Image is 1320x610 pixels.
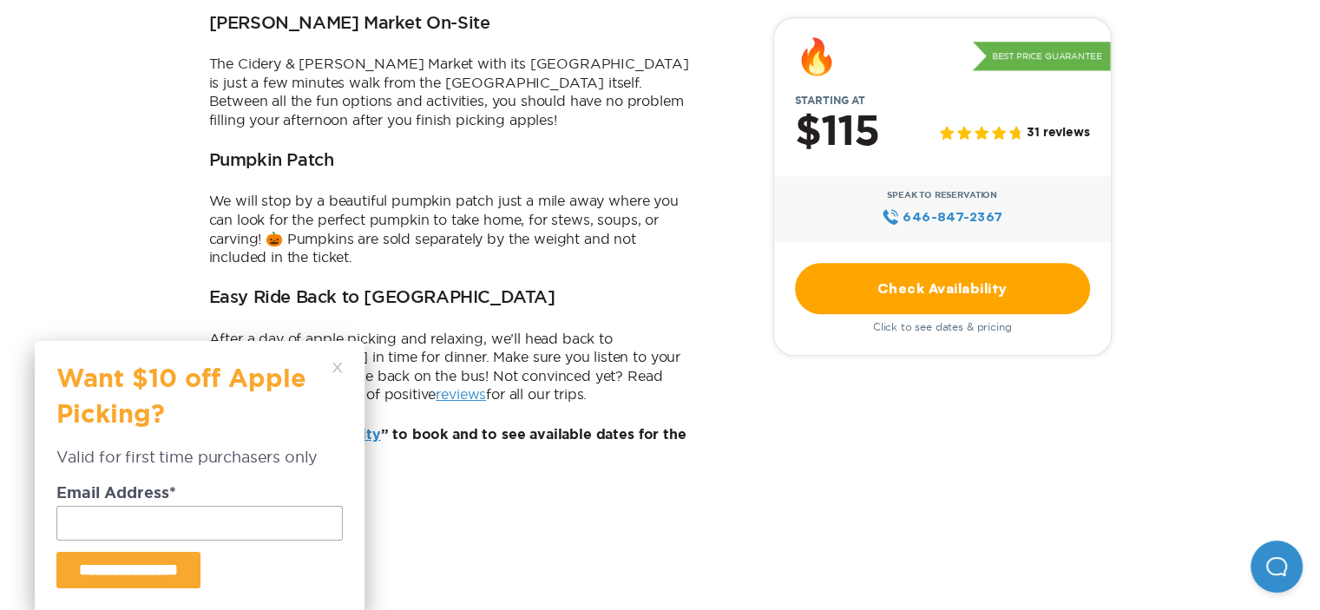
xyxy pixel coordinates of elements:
[882,207,1002,226] a: 646‍-847‍-2367
[56,446,343,485] div: Valid for first time purchasers only
[1027,127,1089,141] span: 31 reviews
[887,190,997,200] span: Speak to Reservation
[795,263,1090,314] a: Check Availability
[209,55,695,129] p: The Cidery & [PERSON_NAME] Market with its [GEOGRAPHIC_DATA] is just a few minutes walk from the ...
[795,110,879,155] h2: $115
[436,386,486,402] a: reviews
[209,428,686,462] b: Click “ ” to book and to see available dates for the season.
[873,321,1012,333] span: Click to see dates & pricing
[56,363,325,446] h3: Want $10 off Apple Picking?
[209,14,490,35] h3: [PERSON_NAME] Market On-Site
[209,192,695,266] p: We will stop by a beautiful pumpkin patch just a mile away where you can look for the perfect pum...
[209,288,555,309] h3: Easy Ride Back to [GEOGRAPHIC_DATA]
[795,39,838,74] div: 🔥
[56,486,343,506] dt: Email Address
[903,207,1002,226] span: 646‍-847‍-2367
[209,551,695,598] h2: Details
[169,486,176,502] span: Required
[209,151,334,172] h3: Pumpkin Patch
[209,330,695,404] p: After a day of apple picking and relaxing, we’ll head back to [GEOGRAPHIC_DATA] in time for dinne...
[1251,541,1303,593] iframe: Help Scout Beacon - Open
[973,42,1111,71] p: Best Price Guarantee
[774,95,886,107] span: Starting at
